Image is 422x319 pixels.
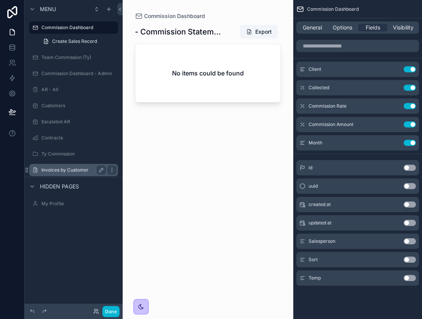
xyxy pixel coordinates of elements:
[41,103,117,109] label: Customers
[309,183,318,189] span: uuid
[40,183,79,190] span: Hidden pages
[102,306,120,317] button: Done
[307,6,359,12] span: Commission Dashboard
[52,38,97,44] span: Create Sales Record
[41,87,117,93] label: AR - All
[41,25,113,31] label: Commission Dashboard
[309,140,322,146] span: Month
[309,257,318,263] span: Sort
[29,51,118,64] a: Team Commission (Ty)
[29,198,118,210] a: My Profile
[29,21,118,34] a: Commission Dashboard
[366,24,380,31] span: Fields
[41,201,117,207] label: My Profile
[29,100,118,112] a: Customers
[309,66,321,72] span: Client
[29,116,118,128] a: Escalated AR
[309,85,329,91] span: Collected
[309,275,321,281] span: Temp
[29,132,118,144] a: Contracts
[41,119,117,125] label: Escalated AR
[41,54,117,61] label: Team Commission (Ty)
[29,83,118,96] a: AR - All
[303,24,322,31] span: General
[41,70,117,77] label: Commission Dashboard - Admin
[309,201,331,208] span: created at
[309,238,335,244] span: Salesperson
[41,135,117,141] label: Contracts
[41,167,103,173] label: Invoices by Customer
[29,148,118,160] a: Ty Commission
[309,121,353,128] span: Commission Amount
[29,67,118,80] a: Commission Dashboard - Admin
[393,24,414,31] span: Visibility
[309,220,332,226] span: updated at
[40,5,56,13] span: Menu
[38,35,118,47] a: Create Sales Record
[309,165,312,171] span: id
[309,103,346,109] span: Commission Rate
[29,164,118,176] a: Invoices by Customer
[41,151,117,157] label: Ty Commission
[333,24,352,31] span: Options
